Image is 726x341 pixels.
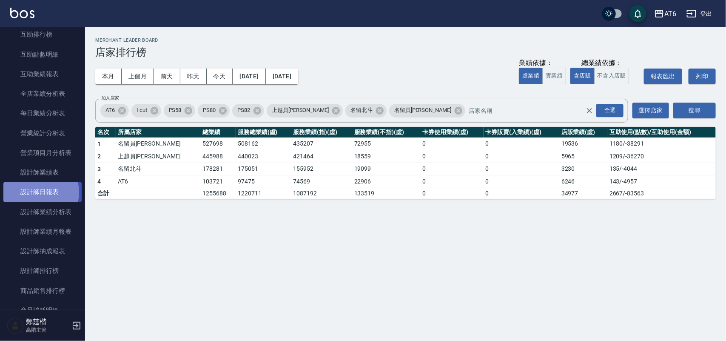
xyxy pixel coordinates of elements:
[100,104,129,117] div: AT6
[570,68,594,84] button: 含店販
[484,127,559,138] th: 卡券販賣(入業績)(虛)
[352,138,421,150] td: 72955
[291,150,352,163] td: 421464
[95,37,716,43] h2: Merchant Leader Board
[651,5,680,23] button: AT6
[581,59,622,68] div: 總業績依據：
[3,281,82,301] a: 商品銷售排行榜
[232,104,264,117] div: PS82
[267,106,334,115] span: 上越員[PERSON_NAME]
[95,188,116,199] td: 合計
[689,69,716,84] button: 列印
[131,104,161,117] div: I cut
[3,103,82,123] a: 每日業績分析表
[236,188,291,199] td: 1220711
[607,127,716,138] th: 互助使用(點數)/互助使用(金額)
[116,163,200,175] td: 名留北斗
[116,150,200,163] td: 上越員[PERSON_NAME]
[559,188,607,199] td: 34977
[519,68,543,84] button: 虛業績
[420,138,483,150] td: 0
[352,188,421,199] td: 133519
[644,69,682,84] button: 報表匯出
[122,69,154,84] button: 上個月
[3,84,82,103] a: 全店業績分析表
[236,175,291,188] td: 97475
[131,106,152,115] span: I cut
[3,163,82,182] a: 設計師業績表
[484,188,559,199] td: 0
[164,106,187,115] span: PS58
[26,318,69,326] h5: 鄭莛楷
[97,140,101,147] span: 1
[154,69,180,84] button: 前天
[233,69,265,84] button: [DATE]
[542,68,566,84] button: 實業績
[200,138,236,150] td: 527698
[164,104,196,117] div: PS58
[100,106,120,115] span: AT6
[638,72,682,80] a: 報表匯出
[291,175,352,188] td: 74569
[484,163,559,175] td: 0
[584,105,595,117] button: Clear
[559,175,607,188] td: 6246
[3,241,82,261] a: 設計師抽成報表
[420,150,483,163] td: 0
[291,127,352,138] th: 服務業績(指)(虛)
[3,202,82,222] a: 設計師業績分析表
[664,9,676,19] div: AT6
[200,127,236,138] th: 總業績
[200,188,236,199] td: 1255688
[559,150,607,163] td: 5965
[607,138,716,150] td: 1180 / -38291
[559,138,607,150] td: 19536
[484,150,559,163] td: 0
[116,138,200,150] td: 名留員[PERSON_NAME]
[198,106,221,115] span: PS80
[595,102,625,119] button: Open
[345,106,378,115] span: 名留北斗
[236,138,291,150] td: 508162
[266,69,298,84] button: [DATE]
[3,222,82,241] a: 設計師業績月報表
[352,127,421,138] th: 服務業績(不指)(虛)
[3,64,82,84] a: 互助業績報表
[607,150,716,163] td: 1209 / -36270
[389,106,456,115] span: 名留員[PERSON_NAME]
[683,6,716,22] button: 登出
[352,163,421,175] td: 19099
[180,69,207,84] button: 昨天
[632,103,669,118] button: 選擇店家
[3,143,82,163] a: 營業項目月分析表
[559,163,607,175] td: 3230
[3,123,82,143] a: 營業統計分析表
[352,175,421,188] td: 22906
[352,150,421,163] td: 18559
[3,182,82,202] a: 設計師日報表
[594,68,629,84] button: 不含入店販
[10,8,34,18] img: Logo
[116,175,200,188] td: AT6
[236,163,291,175] td: 175051
[420,188,483,199] td: 0
[420,127,483,138] th: 卡券使用業績(虛)
[420,175,483,188] td: 0
[607,163,716,175] td: 135 / -4044
[596,104,624,117] div: 全選
[389,104,465,117] div: 名留員[PERSON_NAME]
[267,104,343,117] div: 上越員[PERSON_NAME]
[95,46,716,58] h3: 店家排行榜
[3,25,82,44] a: 互助排行榜
[291,188,352,199] td: 1087192
[607,175,716,188] td: 143 / -4957
[200,175,236,188] td: 103721
[673,103,716,118] button: 搜尋
[345,104,387,117] div: 名留北斗
[484,138,559,150] td: 0
[207,69,233,84] button: 今天
[95,69,122,84] button: 本月
[7,317,24,334] img: Person
[3,301,82,320] a: 商品消耗明細
[484,175,559,188] td: 0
